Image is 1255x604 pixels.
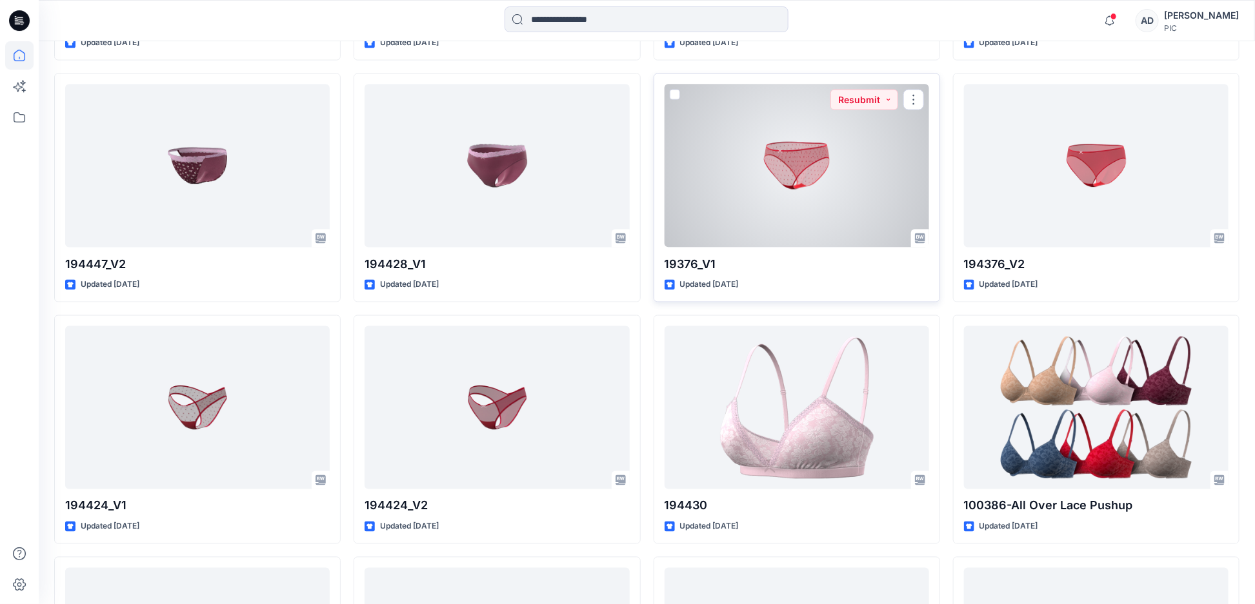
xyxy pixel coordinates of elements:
[979,520,1038,534] p: Updated [DATE]
[964,84,1229,248] a: 194376_V2
[680,278,739,292] p: Updated [DATE]
[81,520,139,534] p: Updated [DATE]
[964,326,1229,489] a: 100386-All Over Lace Pushup
[1164,8,1239,23] div: [PERSON_NAME]
[380,278,439,292] p: Updated [DATE]
[665,326,929,489] a: 194430
[65,497,330,515] p: 194424_V1
[680,36,739,50] p: Updated [DATE]
[665,255,929,273] p: 19376_V1
[380,520,439,534] p: Updated [DATE]
[979,36,1038,50] p: Updated [DATE]
[365,84,629,248] a: 194428_V1
[680,520,739,534] p: Updated [DATE]
[964,255,1229,273] p: 194376_V2
[365,326,629,489] a: 194424_V2
[665,497,929,515] p: 194430
[65,326,330,489] a: 194424_V1
[65,84,330,248] a: 194447_V2
[81,278,139,292] p: Updated [DATE]
[365,497,629,515] p: 194424_V2
[365,255,629,273] p: 194428_V1
[964,497,1229,515] p: 100386-All Over Lace Pushup
[979,278,1038,292] p: Updated [DATE]
[65,255,330,273] p: 194447_V2
[380,36,439,50] p: Updated [DATE]
[81,36,139,50] p: Updated [DATE]
[1164,23,1239,33] div: PIC
[665,84,929,248] a: 19376_V1
[1136,9,1159,32] div: AD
